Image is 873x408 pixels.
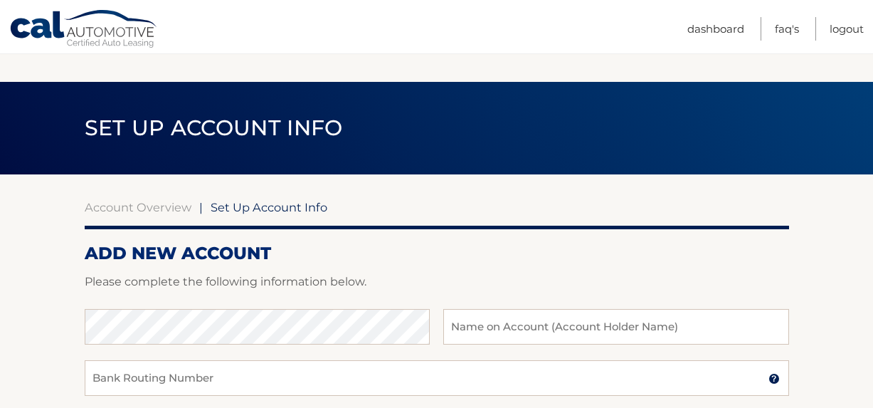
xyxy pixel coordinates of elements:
[85,200,191,214] a: Account Overview
[85,272,789,292] p: Please complete the following information below.
[85,115,343,141] span: Set Up Account Info
[211,200,327,214] span: Set Up Account Info
[830,17,864,41] a: Logout
[9,9,159,51] a: Cal Automotive
[199,200,203,214] span: |
[775,17,799,41] a: FAQ's
[768,373,780,385] img: tooltip.svg
[687,17,744,41] a: Dashboard
[85,243,789,264] h2: ADD NEW ACCOUNT
[85,360,789,396] input: Bank Routing Number
[443,309,788,345] input: Name on Account (Account Holder Name)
